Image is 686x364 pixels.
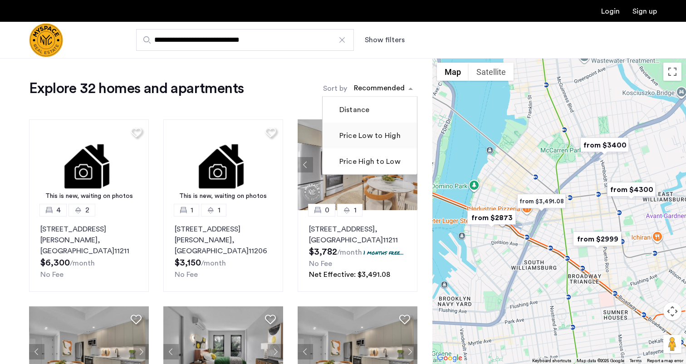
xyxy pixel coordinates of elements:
div: from $3,491.08 [514,191,569,212]
button: Show satellite imagery [469,63,514,81]
p: [STREET_ADDRESS][PERSON_NAME] 11211 [40,224,137,256]
a: Open this area in Google Maps (opens a new window) [435,352,465,364]
label: Price High to Low [338,156,401,167]
a: Registration [632,8,657,15]
span: 1 [354,205,357,216]
button: Previous apartment [163,344,179,359]
span: 2 [85,205,89,216]
a: Cazamio Logo [29,23,63,57]
img: Google [435,352,465,364]
button: Show street map [437,63,469,81]
a: 42[STREET_ADDRESS][PERSON_NAME], [GEOGRAPHIC_DATA]11211No Fee [29,210,149,292]
span: No Fee [309,260,332,267]
button: Next apartment [402,344,417,359]
button: Keyboard shortcuts [532,358,571,364]
a: Login [601,8,620,15]
ng-dropdown-panel: Options list [322,96,417,175]
div: from $4300 [603,179,659,200]
div: from $2999 [569,229,625,249]
button: Previous apartment [29,344,44,359]
a: This is new, waiting on photos [29,119,149,210]
img: 1.gif [29,119,149,210]
button: Next apartment [133,344,149,359]
p: [STREET_ADDRESS][PERSON_NAME] 11206 [175,224,272,256]
a: This is new, waiting on photos [163,119,283,210]
h1: Explore 32 homes and apartments [29,79,244,98]
span: 0 [325,205,329,216]
a: Terms (opens in new tab) [630,358,642,364]
img: 1995_638575268748822459.jpeg [298,119,417,210]
div: from $3400 [577,135,632,155]
div: This is new, waiting on photos [168,192,279,201]
span: $3,782 [309,247,337,256]
div: This is new, waiting on photos [34,192,144,201]
label: Sort by [323,83,347,94]
ng-select: sort-apartment [349,80,417,97]
button: Show or hide filters [365,34,405,45]
img: 1.gif [163,119,283,210]
sub: /month [70,260,95,267]
button: Previous apartment [298,157,313,172]
span: No Fee [175,271,198,278]
img: logo [29,23,63,57]
sub: /month [201,260,226,267]
button: Map camera controls [663,302,681,320]
a: 11[STREET_ADDRESS][PERSON_NAME], [GEOGRAPHIC_DATA]11206No Fee [163,210,283,292]
label: Distance [338,104,370,115]
a: 01[STREET_ADDRESS], [GEOGRAPHIC_DATA]112111 months free...No FeeNet Effective: $3,491.08 [298,210,417,292]
button: Previous apartment [298,344,313,359]
button: Drag Pegman onto the map to open Street View [663,335,681,353]
p: [STREET_ADDRESS] 11211 [309,224,406,246]
span: $6,300 [40,258,70,267]
span: 1 [191,205,193,216]
span: Net Effective: $3,491.08 [309,271,390,278]
label: Price Low to High [338,130,401,141]
span: 1 [218,205,220,216]
span: 4 [56,205,61,216]
a: Report a map error [647,358,683,364]
sub: /month [337,249,362,256]
button: Next apartment [268,344,283,359]
span: Map data ©2025 Google [577,359,624,363]
input: Apartment Search [136,29,354,51]
span: $3,150 [175,258,201,267]
span: No Fee [40,271,64,278]
div: Recommended [353,83,405,96]
button: Toggle fullscreen view [663,63,681,81]
p: 1 months free... [363,249,404,256]
div: from $2873 [464,207,519,228]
